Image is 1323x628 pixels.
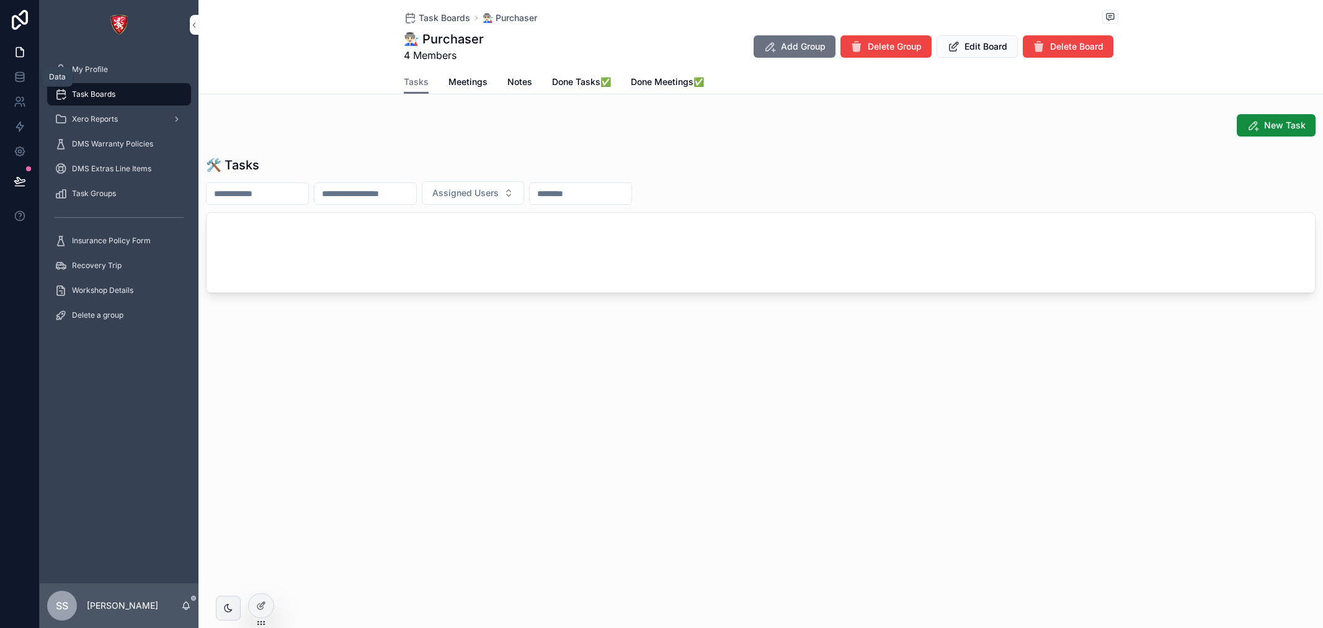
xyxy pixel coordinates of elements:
[1050,40,1103,53] span: Delete Board
[404,76,429,88] span: Tasks
[56,598,68,613] span: SS
[47,182,191,205] a: Task Groups
[754,35,835,58] button: Add Group
[422,181,524,205] button: Select Button
[631,71,704,96] a: Done Meetings✅
[47,108,191,130] a: Xero Reports
[404,48,484,63] span: 4 Members
[47,133,191,155] a: DMS Warranty Policies
[483,12,537,24] a: 👨🏻‍🏭 Purchaser
[964,40,1007,53] span: Edit Board
[507,71,532,96] a: Notes
[72,285,133,295] span: Workshop Details
[937,35,1018,58] button: Edit Board
[47,230,191,252] a: Insurance Policy Form
[47,83,191,105] a: Task Boards
[448,76,488,88] span: Meetings
[72,310,123,320] span: Delete a group
[552,76,611,88] span: Done Tasks✅
[432,187,499,199] span: Assigned Users
[868,40,922,53] span: Delete Group
[781,40,826,53] span: Add Group
[552,71,611,96] a: Done Tasks✅
[47,58,191,81] a: My Profile
[72,89,115,99] span: Task Boards
[87,599,158,612] p: [PERSON_NAME]
[72,65,108,74] span: My Profile
[840,35,932,58] button: Delete Group
[72,261,122,271] span: Recovery Trip
[72,139,153,149] span: DMS Warranty Policies
[206,156,259,174] h1: 🛠 Tasks
[631,76,704,88] span: Done Meetings✅
[72,114,118,124] span: Xero Reports
[404,30,484,48] h1: 👨🏻‍🏭 Purchaser
[49,72,66,82] div: Data
[47,254,191,277] a: Recovery Trip
[72,164,151,174] span: DMS Extras Line Items
[72,236,151,246] span: Insurance Policy Form
[448,71,488,96] a: Meetings
[507,76,532,88] span: Notes
[404,71,429,94] a: Tasks
[404,12,470,24] a: Task Boards
[419,12,470,24] span: Task Boards
[1264,119,1306,132] span: New Task
[40,50,198,343] div: scrollable content
[109,15,129,35] img: App logo
[47,158,191,180] a: DMS Extras Line Items
[72,189,116,199] span: Task Groups
[47,279,191,302] a: Workshop Details
[1023,35,1113,58] button: Delete Board
[47,304,191,326] a: Delete a group
[1237,114,1316,137] button: New Task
